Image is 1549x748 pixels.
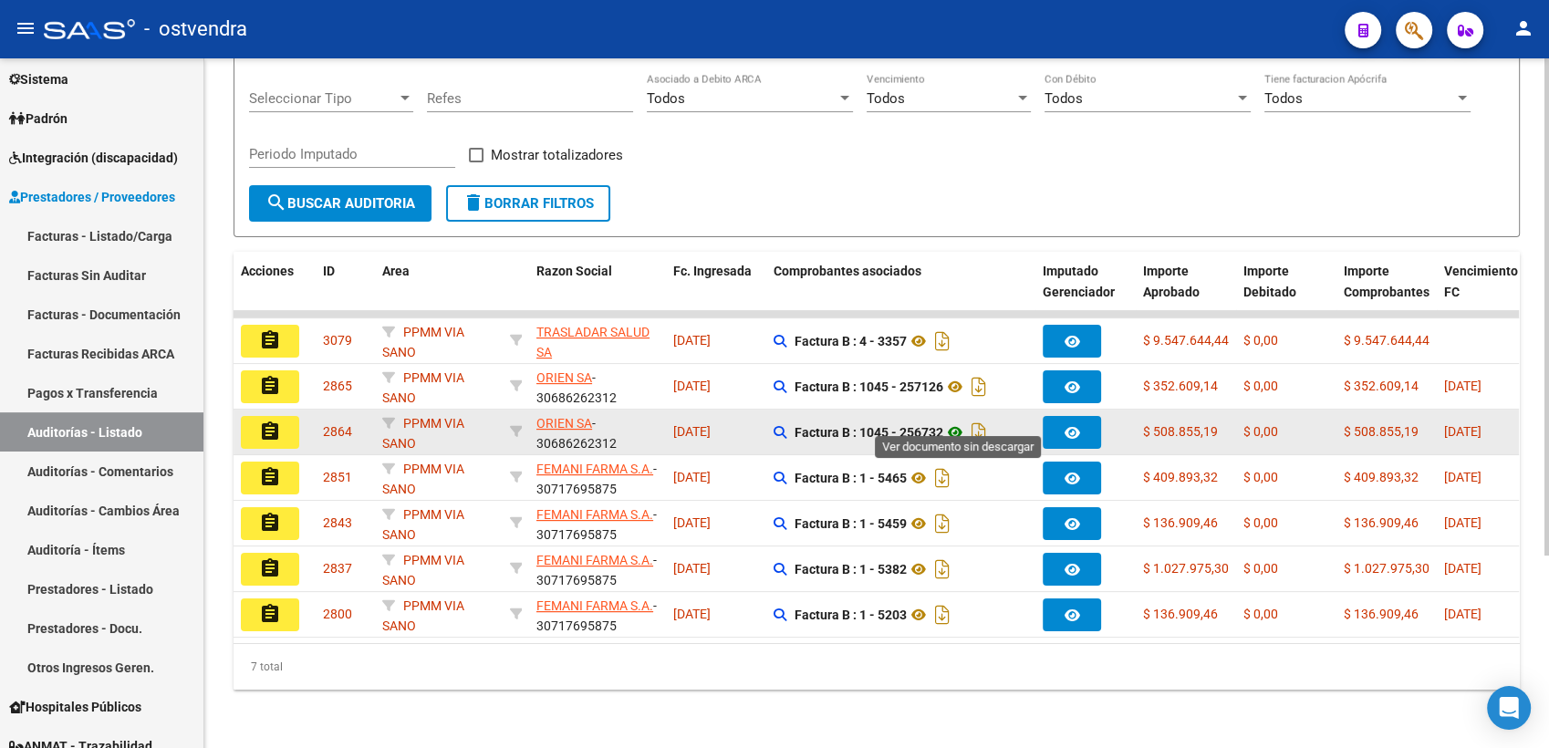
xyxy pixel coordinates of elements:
strong: Factura B : 1 - 5459 [795,516,907,531]
span: $ 1.027.975,30 [1344,561,1429,576]
mat-icon: assignment [259,512,281,534]
button: Buscar Auditoria [249,185,431,222]
span: $ 0,00 [1243,424,1278,439]
i: Descargar documento [967,418,991,447]
button: Borrar Filtros [446,185,610,222]
span: [DATE] [673,515,711,530]
span: $ 0,00 [1243,379,1278,393]
div: 7 total [234,644,1520,690]
datatable-header-cell: Razon Social [529,252,666,332]
mat-icon: menu [15,17,36,39]
span: ORIEN SA [536,416,592,431]
span: Todos [867,90,905,107]
span: PPMM VIA SANO [382,598,464,634]
span: $ 508.855,19 [1344,424,1419,439]
i: Descargar documento [930,509,954,538]
span: Imputado Gerenciador [1043,264,1115,299]
span: Hospitales Públicos [9,697,141,717]
span: PPMM VIA SANO [382,416,464,452]
div: - 30717695875 [536,459,659,497]
span: $ 136.909,46 [1344,515,1419,530]
datatable-header-cell: Importe Aprobado [1136,252,1236,332]
span: FEMANI FARMA S.A. [536,553,653,567]
div: - 30686262312 [536,413,659,452]
span: [DATE] [1444,607,1481,621]
span: Integración (discapacidad) [9,148,178,168]
div: - 30717695875 [536,596,659,634]
span: Importe Aprobado [1143,264,1200,299]
span: $ 409.893,32 [1344,470,1419,484]
span: Vencimiento FC [1444,264,1518,299]
span: Todos [1045,90,1083,107]
span: [DATE] [673,424,711,439]
div: - 30716075938 [536,322,659,360]
strong: Factura B : 4 - 3357 [795,334,907,348]
span: Fc. Ingresada [673,264,752,278]
i: Descargar documento [967,372,991,401]
span: $ 352.609,14 [1143,379,1218,393]
span: - ostvendra [144,9,247,49]
datatable-header-cell: Fc. Ingresada [666,252,766,332]
span: FEMANI FARMA S.A. [536,507,653,522]
span: [DATE] [1444,470,1481,484]
span: TRASLADAR SALUD SA [536,325,650,360]
mat-icon: search [265,192,287,213]
span: Padrón [9,109,68,129]
span: PPMM VIA SANO [382,553,464,588]
i: Descargar documento [930,555,954,584]
span: ORIEN SA [536,370,592,385]
span: 2843 [323,515,352,530]
span: PPMM VIA SANO [382,462,464,497]
span: 2864 [323,424,352,439]
span: 2865 [323,379,352,393]
span: ID [323,264,335,278]
span: Seleccionar Tipo [249,90,397,107]
datatable-header-cell: ID [316,252,375,332]
span: [DATE] [673,470,711,484]
datatable-header-cell: Imputado Gerenciador [1035,252,1136,332]
div: - 30686262312 [536,368,659,406]
span: [DATE] [1444,561,1481,576]
span: 2800 [323,607,352,621]
strong: Factura B : 1 - 5203 [795,608,907,622]
span: $ 136.909,46 [1143,515,1218,530]
datatable-header-cell: Importe Debitado [1236,252,1336,332]
mat-icon: assignment [259,466,281,488]
mat-icon: assignment [259,421,281,442]
span: Todos [647,90,685,107]
span: $ 352.609,14 [1344,379,1419,393]
div: - 30717695875 [536,504,659,543]
strong: Factura B : 1045 - 257126 [795,379,943,394]
span: $ 136.909,46 [1143,607,1218,621]
span: Comprobantes asociados [774,264,921,278]
span: PPMM VIA SANO [382,507,464,543]
span: $ 9.547.644,44 [1344,333,1429,348]
div: - 30717695875 [536,550,659,588]
strong: Factura B : 1 - 5465 [795,471,907,485]
span: Acciones [241,264,294,278]
span: [DATE] [1444,379,1481,393]
span: [DATE] [1444,424,1481,439]
mat-icon: person [1513,17,1534,39]
mat-icon: assignment [259,329,281,351]
mat-icon: delete [463,192,484,213]
span: 2851 [323,470,352,484]
span: [DATE] [673,379,711,393]
span: 3079 [323,333,352,348]
span: Importe Comprobantes [1344,264,1429,299]
span: Todos [1264,90,1303,107]
mat-icon: assignment [259,557,281,579]
span: $ 1.027.975,30 [1143,561,1229,576]
strong: Factura B : 1045 - 256732 [795,425,943,440]
span: 2837 [323,561,352,576]
span: [DATE] [673,333,711,348]
span: $ 0,00 [1243,561,1278,576]
span: Mostrar totalizadores [491,144,623,166]
i: Descargar documento [930,463,954,493]
span: [DATE] [673,561,711,576]
span: $ 0,00 [1243,333,1278,348]
strong: Factura B : 1 - 5382 [795,562,907,577]
span: $ 136.909,46 [1344,607,1419,621]
span: PPMM VIA SANO [382,370,464,406]
span: Buscar Auditoria [265,195,415,212]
